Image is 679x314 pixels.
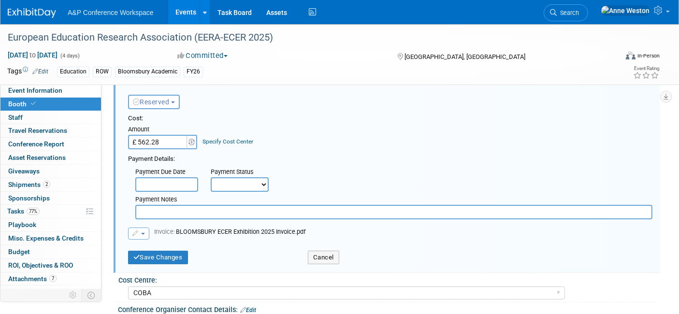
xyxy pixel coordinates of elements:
[0,124,101,137] a: Travel Reservations
[240,307,256,314] a: Edit
[0,218,101,231] a: Playbook
[135,195,652,205] div: Payment Notes
[0,192,101,205] a: Sponsorships
[0,165,101,178] a: Giveaways
[8,167,40,175] span: Giveaways
[8,234,84,242] span: Misc. Expenses & Credits
[7,66,48,77] td: Tags
[82,289,101,301] td: Toggle Event Tabs
[0,111,101,124] a: Staff
[57,67,89,77] div: Education
[43,181,50,188] span: 2
[68,9,154,16] span: A&P Conference Workspace
[128,152,652,164] div: Payment Details:
[133,98,170,106] span: Reserved
[118,273,655,285] div: Cost Centre:
[65,289,82,301] td: Personalize Event Tab Strip
[0,138,101,151] a: Conference Report
[637,52,660,59] div: In-Person
[135,168,196,177] div: Payment Due Date
[0,272,101,285] a: Attachments7
[308,251,339,264] button: Cancel
[405,53,525,60] span: [GEOGRAPHIC_DATA], [GEOGRAPHIC_DATA]
[0,84,101,97] a: Event Information
[93,67,112,77] div: ROW
[174,51,231,61] button: Committed
[633,66,659,71] div: Event Rating
[0,285,101,299] a: more
[8,181,50,188] span: Shipments
[49,275,57,282] span: 7
[601,5,650,16] img: Anne Weston
[8,114,23,121] span: Staff
[8,275,57,283] span: Attachments
[32,68,48,75] a: Edit
[28,51,37,59] span: to
[557,9,579,16] span: Search
[8,8,56,18] img: ExhibitDay
[128,114,652,123] div: Cost:
[128,251,188,264] button: Save Changes
[7,51,58,59] span: [DATE] [DATE]
[563,50,660,65] div: Event Format
[8,86,62,94] span: Event Information
[8,154,66,161] span: Asset Reservations
[203,138,254,145] a: Specify Cost Center
[211,168,275,177] div: Payment Status
[0,205,101,218] a: Tasks77%
[115,67,180,77] div: Bloomsbury Academic
[154,228,305,235] span: BLOOMSBURY ECER Exhibition 2025 Invoice.pdf
[154,228,176,235] span: Invoice:
[0,245,101,258] a: Budget
[7,207,40,215] span: Tasks
[0,178,101,191] a: Shipments2
[8,140,64,148] span: Conference Report
[31,101,36,106] i: Booth reservation complete
[8,100,38,108] span: Booth
[0,98,101,111] a: Booth
[8,248,30,256] span: Budget
[0,232,101,245] a: Misc. Expenses & Credits
[8,261,73,269] span: ROI, Objectives & ROO
[128,95,180,109] button: Reserved
[8,194,50,202] span: Sponsorships
[6,288,22,296] span: more
[59,53,80,59] span: (4 days)
[626,52,636,59] img: Format-Inperson.png
[128,125,198,135] div: Amount
[0,259,101,272] a: ROI, Objectives & ROO
[544,4,588,21] a: Search
[0,151,101,164] a: Asset Reservations
[8,221,36,228] span: Playbook
[27,208,40,215] span: 77%
[184,67,203,77] div: FY26
[8,127,67,134] span: Travel Reservations
[4,29,604,46] div: European Education Research Association (EERA-ECER 2025)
